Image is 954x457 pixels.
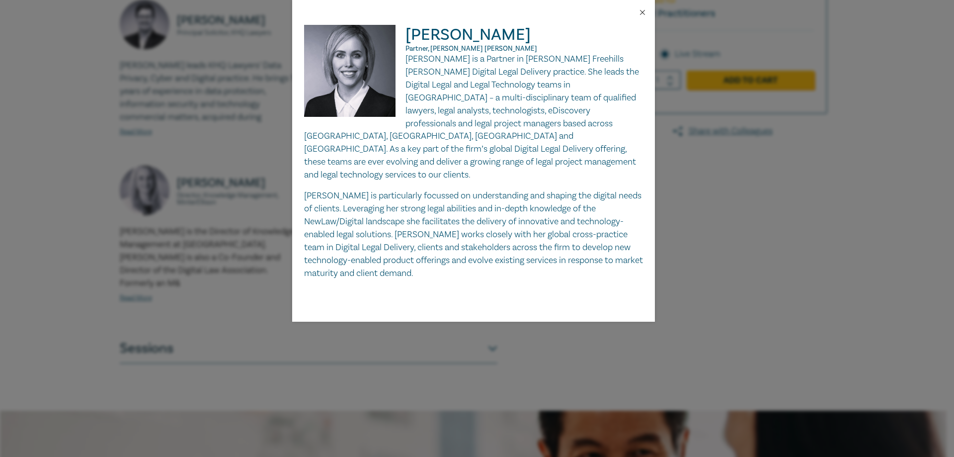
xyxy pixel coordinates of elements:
[304,25,406,127] img: Emily Coghlan
[405,44,537,53] span: Partner, [PERSON_NAME] [PERSON_NAME]
[638,8,647,17] button: Close
[304,53,643,182] p: [PERSON_NAME] is a Partner in [PERSON_NAME] Freehills [PERSON_NAME] Digital Legal Delivery practi...
[304,189,643,279] p: [PERSON_NAME] is particularly focussed on understanding and shaping the digital needs of clients....
[304,25,643,53] h2: [PERSON_NAME]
